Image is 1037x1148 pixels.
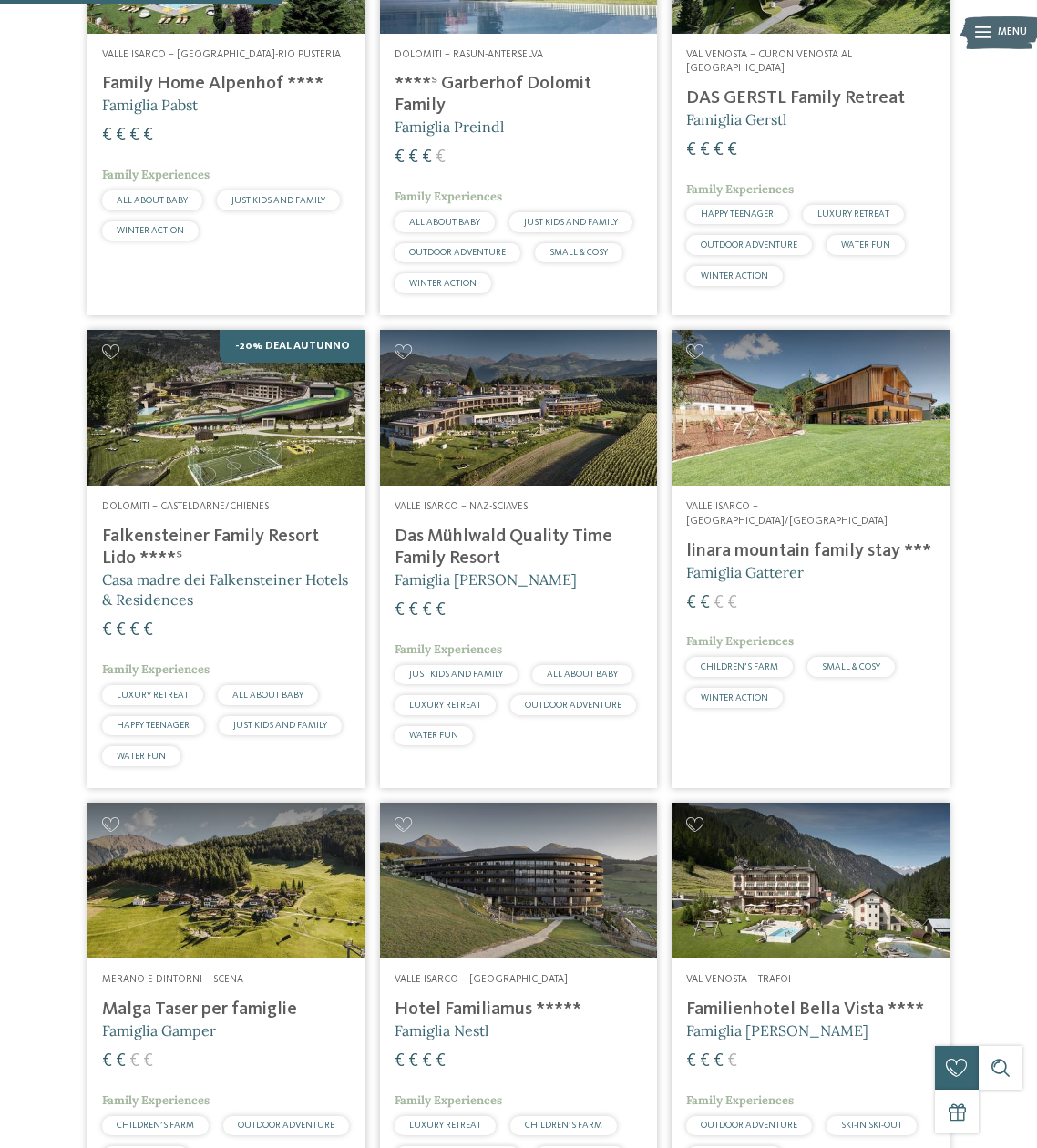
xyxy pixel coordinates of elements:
span: € [727,1052,737,1071]
span: € [408,149,418,167]
span: LUXURY RETREAT [409,1121,481,1130]
span: WATER FUN [409,731,458,740]
span: Casa madre dei Falkensteiner Hotels & Residences [102,570,348,609]
span: Val Venosta – Curon Venosta al [GEOGRAPHIC_DATA] [686,49,852,75]
span: HAPPY TEENAGER [117,721,190,730]
span: ALL ABOUT BABY [547,670,618,679]
span: € [143,1052,153,1071]
span: € [714,141,724,159]
span: Famiglia [PERSON_NAME] [395,570,577,589]
span: Family Experiences [102,661,210,677]
span: Family Experiences [686,1092,794,1108]
img: Cercate un hotel per famiglie? Qui troverete solo i migliori! [380,803,658,958]
span: € [727,141,737,159]
span: LUXURY RETREAT [409,701,481,710]
span: € [727,594,737,612]
span: HAPPY TEENAGER [701,210,774,219]
span: Famiglia Pabst [102,96,198,114]
span: OUTDOOR ADVENTURE [238,1121,334,1130]
img: Cercate un hotel per famiglie? Qui troverete solo i migliori! [672,803,950,958]
span: € [129,621,139,640]
span: OUTDOOR ADVENTURE [701,1121,797,1130]
span: OUTDOOR ADVENTURE [701,241,797,250]
span: ALL ABOUT BABY [117,196,188,205]
span: Famiglia Nestl [395,1021,488,1040]
h4: Familienhotel Bella Vista **** [686,999,935,1020]
span: € [408,1052,418,1071]
span: € [116,621,126,640]
span: WATER FUN [117,752,166,761]
span: € [408,601,418,620]
a: Cercate un hotel per famiglie? Qui troverete solo i migliori! -20% Deal Autunno Dolomiti – Castel... [87,330,365,788]
span: Dolomiti – Rasun-Anterselva [395,49,543,60]
span: WINTER ACTION [701,693,768,702]
span: € [714,594,724,612]
span: € [395,1052,405,1071]
span: Family Experiences [395,641,502,657]
span: JUST KIDS AND FAMILY [231,196,325,205]
span: € [422,149,432,167]
span: Valle Isarco – Naz-Sciaves [395,501,528,512]
a: Cercate un hotel per famiglie? Qui troverete solo i migliori! Valle Isarco – Naz-Sciaves Das Mühl... [380,330,658,788]
span: SMALL & COSY [822,662,880,671]
span: ALL ABOUT BABY [409,218,480,227]
span: CHILDREN’S FARM [701,662,778,671]
h4: Family Home Alpenhof **** [102,73,351,95]
span: Famiglia Preindl [395,118,504,136]
span: € [700,1052,710,1071]
span: WINTER ACTION [701,272,768,281]
span: € [422,1052,432,1071]
span: Valle Isarco – [GEOGRAPHIC_DATA]/[GEOGRAPHIC_DATA] [686,501,888,527]
span: WINTER ACTION [409,279,477,288]
span: € [436,149,446,167]
span: SMALL & COSY [549,248,608,257]
span: Famiglia [PERSON_NAME] [686,1021,868,1040]
span: € [395,601,405,620]
span: OUTDOOR ADVENTURE [409,248,506,257]
span: Val Venosta – Trafoi [686,974,791,985]
img: Cercate un hotel per famiglie? Qui troverete solo i migliori! [672,330,950,486]
h4: Falkensteiner Family Resort Lido ****ˢ [102,526,351,569]
span: Famiglia Gerstl [686,110,786,128]
span: WINTER ACTION [117,226,184,235]
span: € [422,601,432,620]
span: Family Experiences [395,189,502,204]
span: € [116,1052,126,1071]
h4: ****ˢ Garberhof Dolomit Family [395,73,643,117]
h4: linara mountain family stay *** [686,540,935,562]
span: SKI-IN SKI-OUT [841,1121,902,1130]
span: OUTDOOR ADVENTURE [525,701,621,710]
span: Family Experiences [686,181,794,197]
h4: DAS GERSTL Family Retreat [686,87,935,109]
span: CHILDREN’S FARM [525,1121,602,1130]
span: € [395,149,405,167]
span: CHILDREN’S FARM [117,1121,194,1130]
span: € [143,621,153,640]
span: Family Experiences [102,167,210,182]
span: € [700,594,710,612]
img: Cercate un hotel per famiglie? Qui troverete solo i migliori! [87,803,365,958]
img: Cercate un hotel per famiglie? Qui troverete solo i migliori! [87,330,365,486]
span: WATER FUN [841,241,890,250]
span: JUST KIDS AND FAMILY [409,670,503,679]
span: € [102,621,112,640]
span: Valle Isarco – [GEOGRAPHIC_DATA] [395,974,568,985]
span: Merano e dintorni – Scena [102,974,243,985]
span: Family Experiences [686,633,794,649]
span: Dolomiti – Casteldarne/Chienes [102,501,269,512]
span: Famiglia Gamper [102,1021,216,1040]
h4: Malga Taser per famiglie [102,999,351,1020]
span: € [436,1052,446,1071]
span: € [686,594,696,612]
span: € [686,1052,696,1071]
span: Family Experiences [102,1092,210,1108]
span: € [686,141,696,159]
span: € [116,127,126,145]
span: € [700,141,710,159]
span: € [436,601,446,620]
span: LUXURY RETREAT [117,691,189,700]
span: € [102,1052,112,1071]
span: Family Experiences [395,1092,502,1108]
h4: Das Mühlwald Quality Time Family Resort [395,526,643,569]
span: JUST KIDS AND FAMILY [233,721,327,730]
